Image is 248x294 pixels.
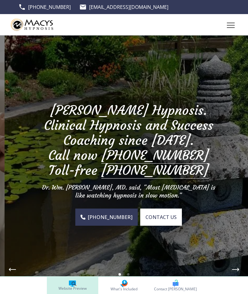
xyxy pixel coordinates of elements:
button: Next Hero Image [230,263,242,276]
a: [EMAIL_ADDRESS][DOMAIN_NAME] [79,2,168,12]
span: What's Included [111,287,137,291]
button: Previous Hero Image [6,263,18,276]
button: Contact [PERSON_NAME] [150,277,201,294]
span: Contact [PERSON_NAME] [154,287,197,291]
a: [PHONE_NUMBER] [18,2,71,12]
button: contact us [140,209,182,226]
div: Previous Slide [6,258,18,281]
span: Website Preview [58,287,87,290]
a: [PHONE_NUMBER] [75,209,138,226]
span: [PHONE_NUMBER] [88,213,133,221]
p: Toll-free [41,163,216,178]
li: Go to slide 1 [115,270,124,279]
p: Dr. Wm. [PERSON_NAME], MD. said, "Most [MEDICAL_DATA] is like watching hypnosis in slow motion." [41,183,216,199]
img: Macy's Hypnosis [10,16,86,33]
p: [PHONE_NUMBER] [28,2,71,12]
button: Toggle hamburger navigation menu [224,17,238,32]
p: Call now [41,148,216,163]
a: Website Preview [47,277,98,294]
li: Go to slide 2 [124,270,133,279]
p: [EMAIL_ADDRESS][DOMAIN_NAME] [89,2,168,12]
p: [PERSON_NAME] Hypnosis. Clinical Hypnosis and Success Coaching since [DATE]. [41,103,216,148]
a: What's Included [98,277,150,294]
span: contact us [145,213,177,221]
div: Next Slide [230,258,242,281]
